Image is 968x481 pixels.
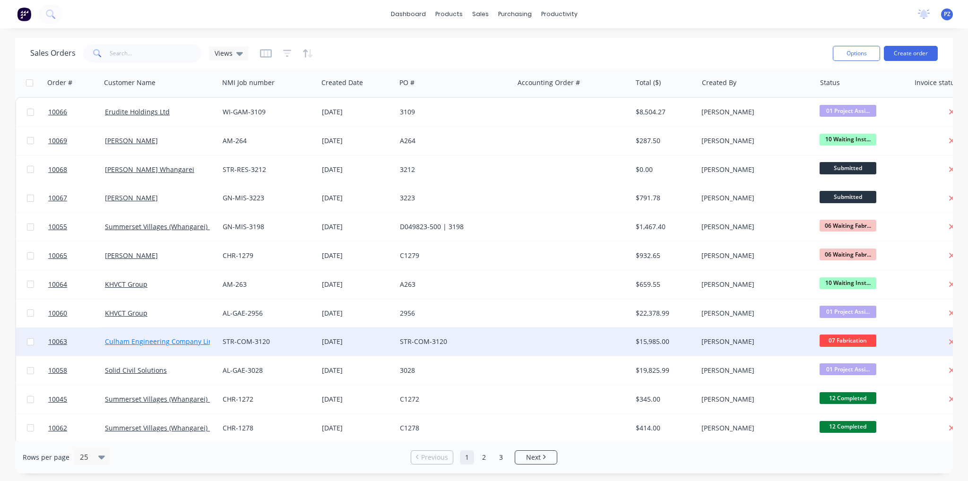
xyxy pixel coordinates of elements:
[215,48,233,58] span: Views
[223,251,310,260] div: CHR-1279
[386,7,431,21] a: dashboard
[701,280,806,289] div: [PERSON_NAME]
[223,395,310,404] div: CHR-1272
[48,184,105,212] a: 10067
[105,193,158,202] a: [PERSON_NAME]
[407,450,561,464] ul: Pagination
[105,165,194,174] a: [PERSON_NAME] Whangarei
[701,337,806,346] div: [PERSON_NAME]
[915,78,958,87] div: Invoice status
[477,450,491,464] a: Page 2
[494,450,508,464] a: Page 3
[701,193,806,203] div: [PERSON_NAME]
[701,165,806,174] div: [PERSON_NAME]
[223,193,310,203] div: GN-MIS-3223
[105,136,158,145] a: [PERSON_NAME]
[322,251,392,260] div: [DATE]
[400,280,505,289] div: A263
[48,155,105,184] a: 10068
[636,222,691,232] div: $1,467.40
[223,222,310,232] div: GN-MIS-3198
[48,127,105,155] a: 10069
[701,423,806,433] div: [PERSON_NAME]
[322,395,392,404] div: [DATE]
[105,251,158,260] a: [PERSON_NAME]
[636,136,691,146] div: $287.50
[636,107,691,117] div: $8,504.27
[702,78,736,87] div: Created By
[110,44,202,63] input: Search...
[701,136,806,146] div: [PERSON_NAME]
[820,249,876,260] span: 06 Waiting Fabr...
[105,107,170,116] a: Erudite Holdings Ltd
[223,337,310,346] div: STR-COM-3120
[518,78,580,87] div: Accounting Order #
[820,363,876,375] span: 01 Project Assi...
[48,136,67,146] span: 10069
[222,78,275,87] div: NMI Job number
[701,107,806,117] div: [PERSON_NAME]
[400,136,505,146] div: A264
[322,423,392,433] div: [DATE]
[48,299,105,327] a: 10060
[421,453,448,462] span: Previous
[48,193,67,203] span: 10067
[701,395,806,404] div: [PERSON_NAME]
[322,222,392,232] div: [DATE]
[48,251,67,260] span: 10065
[400,251,505,260] div: C1279
[820,277,876,289] span: 10 Waiting Inst...
[48,395,67,404] span: 10045
[105,423,233,432] a: Summerset Villages (Whangarei) Limited
[48,213,105,241] a: 10055
[400,395,505,404] div: C1272
[636,395,691,404] div: $345.00
[820,335,876,346] span: 07 Fabrication
[400,423,505,433] div: C1278
[636,280,691,289] div: $659.55
[400,165,505,174] div: 3212
[636,78,661,87] div: Total ($)
[105,309,147,318] a: KHVCT Group
[636,193,691,203] div: $791.78
[820,421,876,433] span: 12 Completed
[48,337,67,346] span: 10063
[322,366,392,375] div: [DATE]
[48,165,67,174] span: 10068
[17,7,31,21] img: Factory
[105,395,233,404] a: Summerset Villages (Whangarei) Limited
[322,165,392,174] div: [DATE]
[411,453,453,462] a: Previous page
[223,423,310,433] div: CHR-1278
[400,107,505,117] div: 3109
[636,251,691,260] div: $932.65
[400,222,505,232] div: D049823-500 | 3198
[322,193,392,203] div: [DATE]
[526,453,541,462] span: Next
[48,366,67,375] span: 10058
[400,309,505,318] div: 2956
[322,280,392,289] div: [DATE]
[536,7,582,21] div: productivity
[701,309,806,318] div: [PERSON_NAME]
[833,46,880,61] button: Options
[636,423,691,433] div: $414.00
[467,7,493,21] div: sales
[400,366,505,375] div: 3028
[30,49,76,58] h1: Sales Orders
[322,337,392,346] div: [DATE]
[493,7,536,21] div: purchasing
[48,423,67,433] span: 10062
[636,337,691,346] div: $15,985.00
[322,107,392,117] div: [DATE]
[23,453,69,462] span: Rows per page
[105,366,167,375] a: Solid Civil Solutions
[431,7,467,21] div: products
[48,98,105,126] a: 10066
[322,309,392,318] div: [DATE]
[48,414,105,442] a: 10062
[48,309,67,318] span: 10060
[820,105,876,117] span: 01 Project Assi...
[223,309,310,318] div: AL-GAE-2956
[636,165,691,174] div: $0.00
